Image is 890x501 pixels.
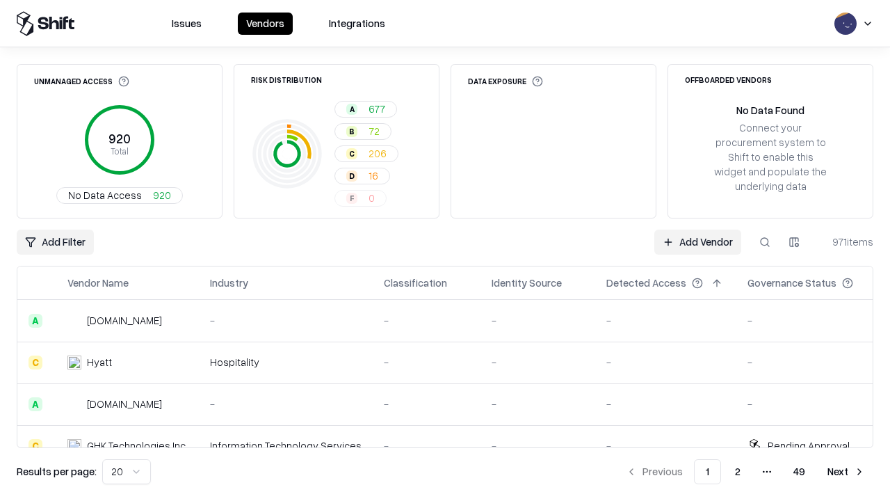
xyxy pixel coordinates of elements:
div: - [492,397,584,411]
button: Issues [163,13,210,35]
tspan: Total [111,145,129,157]
div: - [492,438,584,453]
div: D [346,170,357,182]
div: GHK Technologies Inc. [87,438,188,453]
div: - [384,355,469,369]
button: 1 [694,459,721,484]
div: - [606,438,725,453]
button: C206 [334,145,398,162]
button: B72 [334,123,391,140]
div: - [747,397,875,411]
button: No Data Access920 [56,187,183,204]
button: 2 [724,459,752,484]
div: Offboarded Vendors [685,76,772,83]
div: Hospitality [210,355,362,369]
img: Hyatt [67,356,81,369]
button: 49 [782,459,816,484]
div: Pending Approval [768,438,850,453]
span: 920 [153,188,171,202]
div: Industry [210,276,248,290]
span: 72 [369,124,380,138]
div: - [384,397,469,411]
div: Unmanaged Access [34,76,129,87]
span: No Data Access [68,188,142,202]
div: - [492,355,584,369]
div: - [747,355,875,369]
div: - [492,313,584,328]
div: Vendor Name [67,276,129,290]
button: A677 [334,101,397,118]
div: C [29,439,42,453]
nav: pagination [617,459,873,484]
button: D16 [334,168,390,184]
img: primesec.co.il [67,397,81,411]
div: A [346,104,357,115]
a: Add Vendor [654,230,741,255]
button: Integrations [321,13,394,35]
div: A [29,397,42,411]
div: - [210,397,362,411]
p: Results per page: [17,464,97,479]
span: 677 [369,102,385,116]
div: Detected Access [606,276,686,290]
button: Vendors [238,13,293,35]
div: Classification [384,276,447,290]
div: - [606,313,725,328]
div: - [606,355,725,369]
div: - [747,313,875,328]
div: Risk Distribution [251,76,322,83]
button: Add Filter [17,230,94,255]
div: A [29,314,42,328]
button: Next [819,459,873,484]
div: - [210,313,362,328]
div: Hyatt [87,355,112,369]
div: C [29,356,42,369]
div: - [606,397,725,411]
div: Data Exposure [468,76,543,87]
div: B [346,126,357,137]
div: Identity Source [492,276,562,290]
div: C [346,148,357,159]
div: [DOMAIN_NAME] [87,397,162,411]
div: 971 items [818,234,873,249]
div: - [384,313,469,328]
img: GHK Technologies Inc. [67,439,81,453]
div: No Data Found [736,103,804,118]
div: Governance Status [747,276,836,290]
span: 16 [369,168,378,183]
div: Information Technology Services [210,438,362,453]
span: 206 [369,146,387,161]
div: - [384,438,469,453]
tspan: 920 [108,131,131,146]
div: Connect your procurement system to Shift to enable this widget and populate the underlying data [713,120,828,194]
div: [DOMAIN_NAME] [87,313,162,328]
img: intrado.com [67,314,81,328]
